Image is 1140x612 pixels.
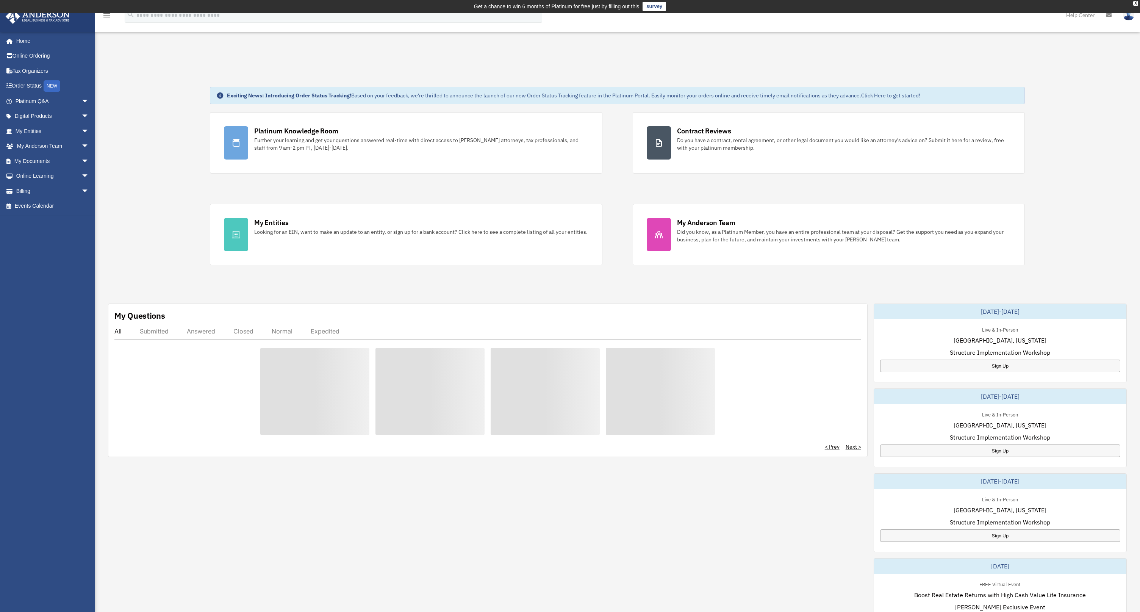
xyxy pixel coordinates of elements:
div: Based on your feedback, we're thrilled to announce the launch of our new Order Status Tracking fe... [227,92,920,99]
span: Structure Implementation Workshop [950,518,1050,527]
span: Structure Implementation Workshop [950,433,1050,442]
a: My Entitiesarrow_drop_down [5,124,100,139]
div: [DATE]-[DATE] [874,304,1126,319]
a: My Anderson Teamarrow_drop_down [5,139,100,154]
a: Platinum Q&Aarrow_drop_down [5,94,100,109]
a: My Entities Looking for an EIN, want to make an update to an entity, or sign up for a bank accoun... [210,204,602,265]
img: Anderson Advisors Platinum Portal [3,9,72,24]
a: Digital Productsarrow_drop_down [5,109,100,124]
a: Contract Reviews Do you have a contract, rental agreement, or other legal document you would like... [633,112,1025,174]
div: Submitted [140,327,169,335]
div: My Anderson Team [677,218,735,227]
a: Click Here to get started! [861,92,920,99]
a: My Anderson Team Did you know, as a Platinum Member, you have an entire professional team at your... [633,204,1025,265]
a: Sign Up [880,445,1120,457]
div: [DATE] [874,559,1126,574]
a: Home [5,33,97,49]
i: search [127,10,135,19]
span: [GEOGRAPHIC_DATA], [US_STATE] [954,336,1046,345]
span: arrow_drop_down [81,109,97,124]
a: My Documentsarrow_drop_down [5,153,100,169]
div: Expedited [311,327,339,335]
div: Get a chance to win 6 months of Platinum for free just by filling out this [474,2,640,11]
a: survey [643,2,666,11]
div: Live & In-Person [976,325,1024,333]
div: Answered [187,327,215,335]
img: User Pic [1123,9,1134,20]
a: Sign Up [880,360,1120,372]
div: Closed [233,327,253,335]
a: Online Learningarrow_drop_down [5,169,100,184]
div: Contract Reviews [677,126,731,136]
a: menu [102,13,111,20]
span: arrow_drop_down [81,94,97,109]
div: All [114,327,122,335]
span: arrow_drop_down [81,169,97,184]
div: Do you have a contract, rental agreement, or other legal document you would like an attorney's ad... [677,136,1011,152]
div: NEW [44,80,60,92]
span: [GEOGRAPHIC_DATA], [US_STATE] [954,506,1046,515]
div: Live & In-Person [976,495,1024,503]
div: FREE Virtual Event [973,580,1027,588]
div: Live & In-Person [976,410,1024,418]
a: Online Ordering [5,49,100,64]
div: Normal [272,327,292,335]
strong: Exciting News: Introducing Order Status Tracking! [227,92,351,99]
span: arrow_drop_down [81,139,97,154]
div: Further your learning and get your questions answered real-time with direct access to [PERSON_NAM... [254,136,588,152]
a: Sign Up [880,529,1120,542]
a: Events Calendar [5,199,100,214]
a: Billingarrow_drop_down [5,183,100,199]
div: close [1133,1,1138,6]
a: Order StatusNEW [5,78,100,94]
a: Next > [846,443,861,451]
div: My Questions [114,310,165,321]
span: Boost Real Estate Returns with High Cash Value Life Insurance [914,590,1086,599]
span: arrow_drop_down [81,124,97,139]
a: Platinum Knowledge Room Further your learning and get your questions answered real-time with dire... [210,112,602,174]
span: arrow_drop_down [81,183,97,199]
a: Tax Organizers [5,63,100,78]
span: [GEOGRAPHIC_DATA], [US_STATE] [954,421,1046,430]
a: < Prev [825,443,840,451]
div: [DATE]-[DATE] [874,474,1126,489]
div: Did you know, as a Platinum Member, you have an entire professional team at your disposal? Get th... [677,228,1011,243]
div: Platinum Knowledge Room [254,126,338,136]
span: Structure Implementation Workshop [950,348,1050,357]
span: arrow_drop_down [81,153,97,169]
div: My Entities [254,218,288,227]
div: [DATE]-[DATE] [874,389,1126,404]
div: Looking for an EIN, want to make an update to an entity, or sign up for a bank account? Click her... [254,228,588,236]
span: [PERSON_NAME] Exclusive Event [955,603,1045,612]
i: menu [102,11,111,20]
